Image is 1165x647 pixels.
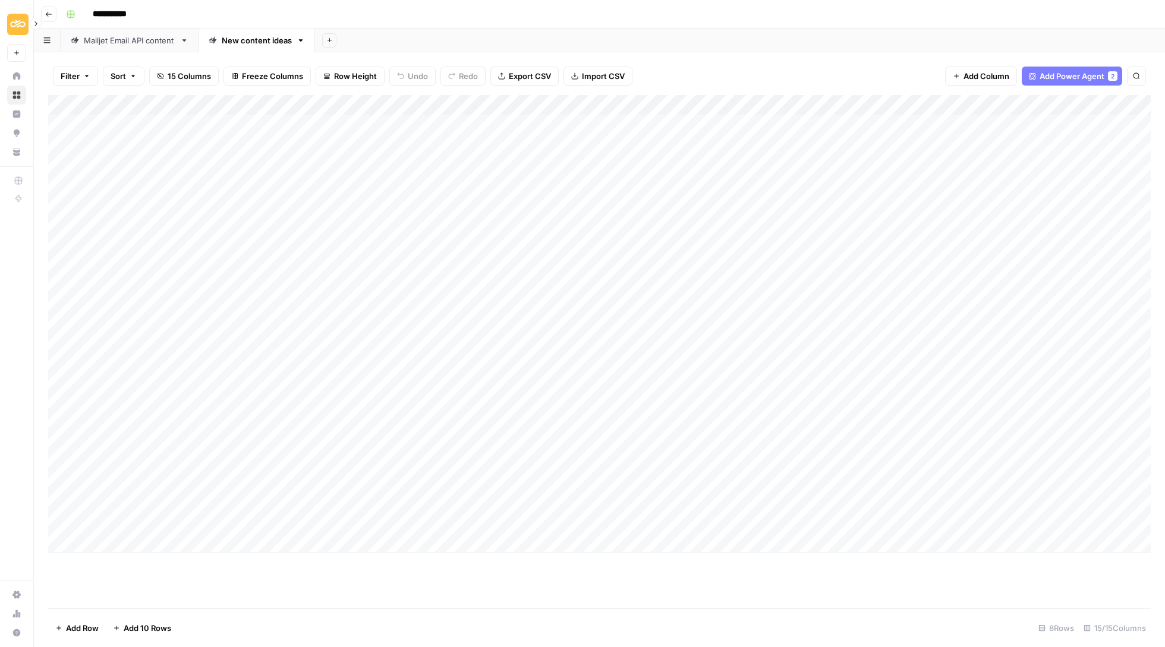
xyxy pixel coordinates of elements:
button: Freeze Columns [223,67,311,86]
a: Usage [7,604,26,623]
button: Import CSV [563,67,632,86]
div: 2 [1108,71,1117,81]
span: Sort [111,70,126,82]
a: Your Data [7,143,26,162]
div: Mailjet Email API content [84,34,175,46]
span: 2 [1111,71,1114,81]
button: Add Row [48,618,106,637]
button: Export CSV [490,67,559,86]
img: Sinch Logo [7,14,29,35]
a: Browse [7,86,26,105]
button: Undo [389,67,436,86]
a: Opportunities [7,124,26,143]
span: Undo [408,70,428,82]
span: Export CSV [509,70,551,82]
button: Workspace: Sinch [7,10,26,39]
span: Add Column [964,70,1009,82]
span: Redo [459,70,478,82]
button: Help + Support [7,623,26,642]
div: New content ideas [222,34,292,46]
span: Import CSV [582,70,625,82]
a: Insights [7,105,26,124]
a: Settings [7,585,26,604]
button: Add 10 Rows [106,618,178,637]
button: Add Column [945,67,1017,86]
div: 8 Rows [1034,618,1079,637]
span: Add Row [66,622,99,634]
button: Add Power Agent2 [1022,67,1122,86]
span: Add Power Agent [1040,70,1104,82]
button: Redo [440,67,486,86]
a: Home [7,67,26,86]
span: Add 10 Rows [124,622,171,634]
button: 15 Columns [149,67,219,86]
span: Filter [61,70,80,82]
button: Sort [103,67,144,86]
span: 15 Columns [168,70,211,82]
button: Filter [53,67,98,86]
button: Row Height [316,67,385,86]
a: Mailjet Email API content [61,29,199,52]
span: Freeze Columns [242,70,303,82]
div: 15/15 Columns [1079,618,1151,637]
span: Row Height [334,70,377,82]
a: New content ideas [199,29,315,52]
